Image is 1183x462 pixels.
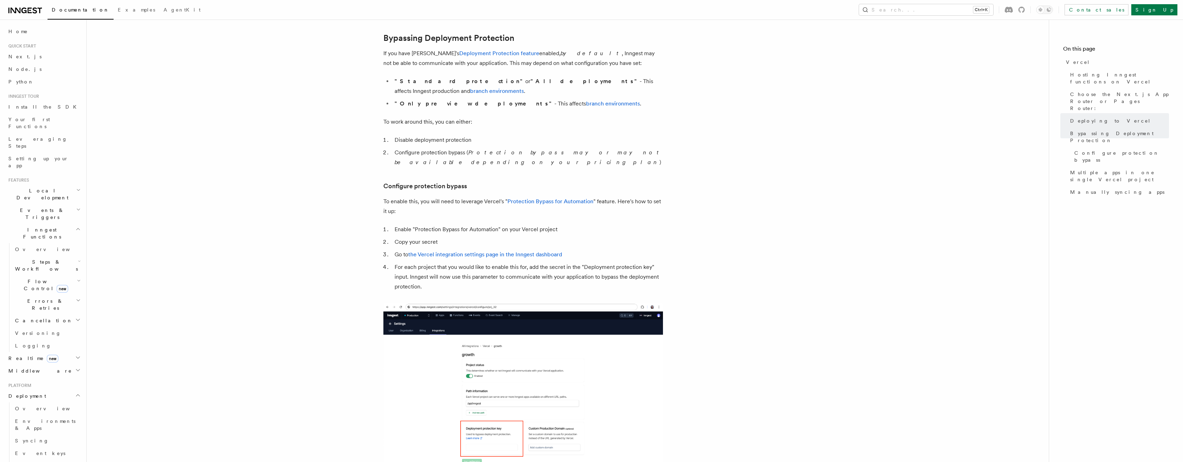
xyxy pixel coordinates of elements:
a: Vercel [1063,56,1169,68]
span: Your first Functions [8,117,50,129]
div: Inngest Functions [6,243,82,352]
span: Local Development [6,187,76,201]
a: branch environments [470,88,524,94]
span: new [47,355,58,362]
button: Deployment [6,390,82,402]
a: Overview [12,402,82,415]
button: Local Development [6,184,82,204]
button: Inngest Functions [6,223,82,243]
span: Leveraging Steps [8,136,67,149]
span: Syncing [15,438,49,443]
a: Configure protection bypass [1072,147,1169,166]
kbd: Ctrl+K [973,6,989,13]
button: Steps & Workflows [12,256,82,275]
a: Contact sales [1065,4,1128,15]
a: Your first Functions [6,113,82,133]
a: branch environments [586,100,640,107]
li: or - This affects Inngest production and . [392,76,663,96]
a: Syncing [12,434,82,447]
span: Steps & Workflows [12,258,78,272]
p: To enable this, you will need to leverage Vercel's " " feature. Here's how to set it up: [383,197,663,216]
span: Flow Control [12,278,77,292]
strong: "Only preview deployments" [395,100,554,107]
span: Install the SDK [8,104,81,110]
span: Bypassing Deployment Protection [1070,130,1169,144]
span: Home [8,28,28,35]
span: Deploying to Vercel [1070,117,1151,124]
a: Python [6,75,82,88]
span: Overview [15,247,87,252]
a: Next.js [6,50,82,63]
a: Bypassing Deployment Protection [1067,127,1169,147]
a: Bypassing Deployment Protection [383,33,514,43]
a: Protection Bypass for Automation [507,198,593,205]
span: Inngest Functions [6,226,75,240]
a: Environments & Apps [12,415,82,434]
span: Logging [15,343,51,349]
a: Home [6,25,82,38]
span: Middleware [6,367,72,374]
a: Multiple apps in one single Vercel project [1067,166,1169,186]
span: Choose the Next.js App Router or Pages Router: [1070,91,1169,112]
a: Configure protection bypass [383,181,467,191]
span: Cancellation [12,317,73,324]
span: Event keys [15,450,65,456]
span: Environments & Apps [15,418,75,431]
h4: On this page [1063,45,1169,56]
button: Realtimenew [6,352,82,365]
li: Enable "Protection Bypass for Automation" on your Vercel project [392,225,663,234]
a: Documentation [48,2,114,20]
span: Multiple apps in one single Vercel project [1070,169,1169,183]
button: Events & Triggers [6,204,82,223]
span: Hosting Inngest functions on Vercel [1070,71,1169,85]
span: Setting up your app [8,156,68,168]
li: Configure protection bypass ( ) [392,148,663,167]
span: Quick start [6,43,36,49]
span: Vercel [1066,59,1090,66]
a: Examples [114,2,159,19]
span: Deployment [6,393,46,399]
a: Hosting Inngest functions on Vercel [1067,68,1169,88]
button: Cancellation [12,314,82,327]
a: Install the SDK [6,101,82,113]
a: Deploying to Vercel [1067,115,1169,127]
p: If you have [PERSON_NAME]'s enabled, , Inngest may not be able to communicate with your applicati... [383,49,663,68]
a: AgentKit [159,2,205,19]
span: Manually syncing apps [1070,189,1164,196]
span: Examples [118,7,155,13]
p: To work around this, you can either: [383,117,663,127]
a: Event keys [12,447,82,460]
li: Disable deployment protection [392,135,663,145]
span: Platform [6,383,31,388]
li: Copy your secret [392,237,663,247]
a: Manually syncing apps [1067,186,1169,198]
a: Setting up your app [6,152,82,172]
a: the Vercel integration settings page in the Inngest dashboard [408,251,562,258]
span: Events & Triggers [6,207,76,221]
a: Deployment Protection feature [459,50,539,57]
button: Errors & Retries [12,295,82,314]
span: Versioning [15,330,61,336]
em: Protection bypass may or may not be available depending on your pricing plan [395,149,662,166]
span: new [57,285,68,293]
a: Overview [12,243,82,256]
span: Features [6,177,29,183]
span: Next.js [8,54,42,59]
button: Toggle dark mode [1036,6,1053,14]
button: Flow Controlnew [12,275,82,295]
em: by default [561,50,622,57]
span: Python [8,79,34,85]
li: - This affects . [392,99,663,109]
li: For each project that you would like to enable this for, add the secret in the "Deployment protec... [392,262,663,292]
a: Versioning [12,327,82,339]
span: Errors & Retries [12,298,76,311]
a: Choose the Next.js App Router or Pages Router: [1067,88,1169,115]
li: Go to [392,250,663,259]
span: AgentKit [164,7,201,13]
span: Overview [15,406,87,411]
a: Sign Up [1131,4,1177,15]
span: Realtime [6,355,58,362]
strong: "Standard protection" [395,78,525,85]
button: Middleware [6,365,82,377]
span: Inngest tour [6,94,39,99]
